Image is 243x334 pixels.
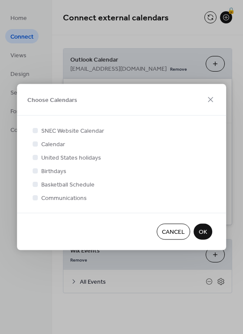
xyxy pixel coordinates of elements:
span: Choose Calendars [27,96,77,105]
span: OK [199,228,207,237]
span: Birthdays [41,167,66,176]
span: Cancel [162,228,185,237]
button: Cancel [157,224,190,240]
span: Basketball Schedule [41,180,95,190]
button: OK [194,224,212,240]
span: Communications [41,194,87,203]
span: Calendar [41,140,65,149]
span: United States holidays [41,154,101,163]
span: SNEC Website Calendar [41,127,104,136]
